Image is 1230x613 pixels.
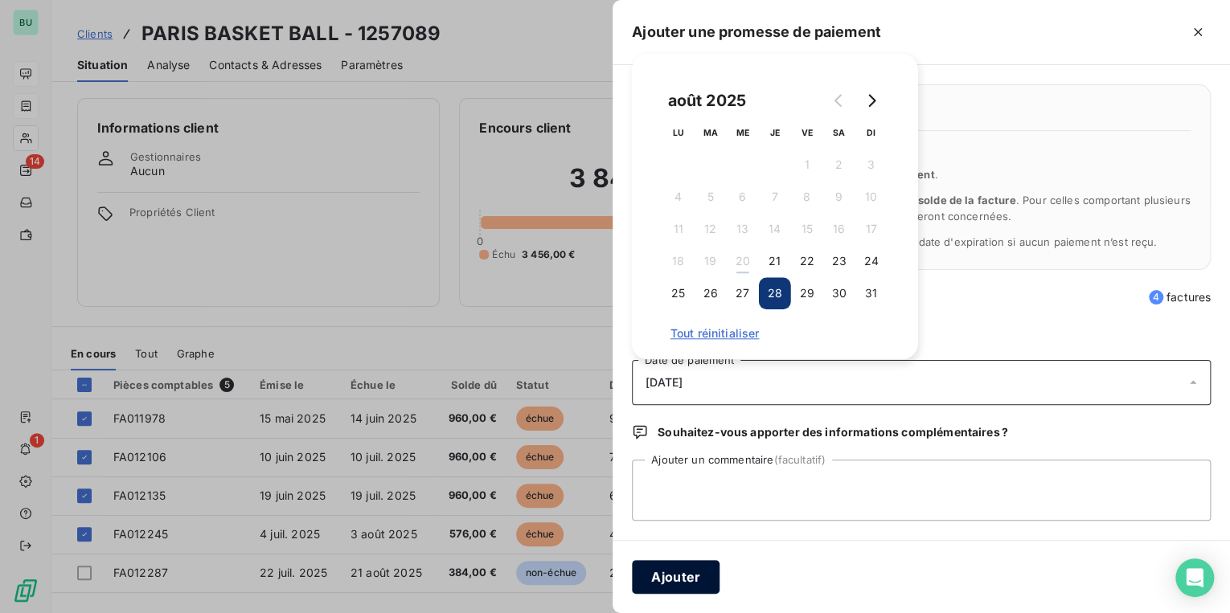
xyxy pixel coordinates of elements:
[855,181,888,213] button: 10
[791,149,823,181] button: 1
[791,116,823,149] th: vendredi
[1149,289,1211,305] span: factures
[791,277,823,309] button: 29
[646,376,683,389] span: [DATE]
[658,424,1008,440] span: Souhaitez-vous apporter des informations complémentaires ?
[727,181,759,213] button: 6
[823,149,855,181] button: 2
[791,181,823,213] button: 8
[727,245,759,277] button: 20
[855,277,888,309] button: 31
[855,213,888,245] button: 17
[855,84,888,116] button: Go to next month
[662,277,695,309] button: 25
[843,194,1016,206] span: l’ensemble du solde de la facture
[791,245,823,277] button: 22
[632,560,720,594] button: Ajouter
[662,245,695,277] button: 18
[695,116,727,149] th: mardi
[855,149,888,181] button: 3
[662,213,695,245] button: 11
[662,88,752,113] div: août 2025
[823,213,855,245] button: 16
[823,84,855,116] button: Go to previous month
[1175,558,1214,597] div: Open Intercom Messenger
[759,181,791,213] button: 7
[823,277,855,309] button: 30
[759,116,791,149] th: jeudi
[632,21,881,43] h5: Ajouter une promesse de paiement
[670,327,879,340] span: Tout réinitialiser
[727,277,759,309] button: 27
[662,181,695,213] button: 4
[671,194,1191,223] span: La promesse de paiement couvre . Pour celles comportant plusieurs échéances, seules les échéances...
[727,116,759,149] th: mercredi
[759,213,791,245] button: 14
[695,213,727,245] button: 12
[855,245,888,277] button: 24
[823,181,855,213] button: 9
[695,181,727,213] button: 5
[695,245,727,277] button: 19
[759,277,791,309] button: 28
[823,245,855,277] button: 23
[823,116,855,149] th: samedi
[695,277,727,309] button: 26
[791,213,823,245] button: 15
[759,245,791,277] button: 21
[727,213,759,245] button: 13
[1149,290,1163,304] span: 4
[662,116,695,149] th: lundi
[855,116,888,149] th: dimanche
